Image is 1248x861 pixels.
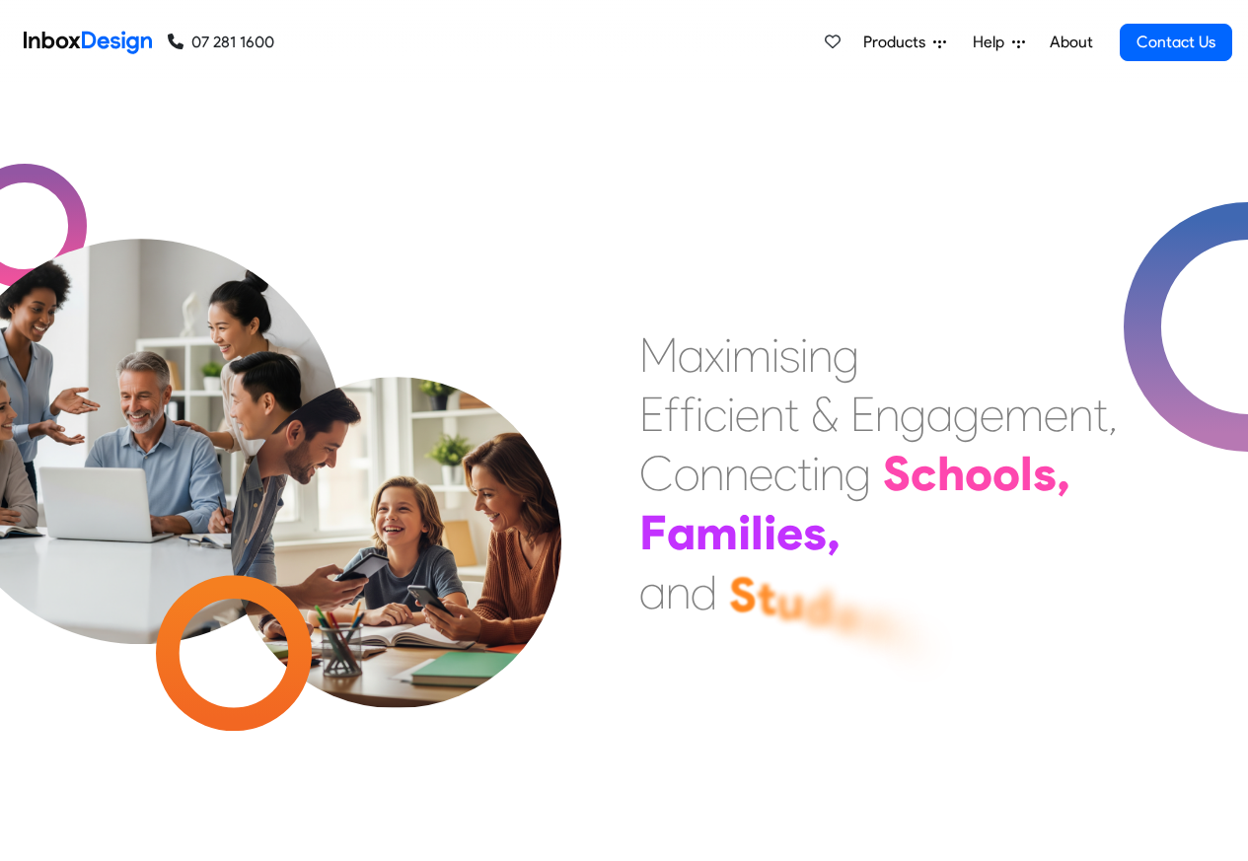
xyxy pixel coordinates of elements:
[776,503,803,562] div: e
[696,503,738,562] div: m
[664,385,680,444] div: f
[883,444,911,503] div: S
[784,385,799,444] div: t
[797,444,812,503] div: t
[1093,385,1108,444] div: t
[639,385,664,444] div: E
[760,385,784,444] div: n
[850,385,875,444] div: E
[1068,385,1093,444] div: n
[764,503,776,562] div: i
[1120,24,1232,61] a: Contact Us
[699,444,724,503] div: n
[727,385,735,444] div: i
[773,444,797,503] div: c
[168,31,274,54] a: 07 281 1600
[965,444,992,503] div: o
[820,444,844,503] div: n
[189,295,603,708] img: parents_with_child.png
[771,325,779,385] div: i
[703,385,727,444] div: c
[729,565,757,624] div: S
[667,503,696,562] div: a
[965,23,1033,62] a: Help
[666,562,691,621] div: n
[751,503,764,562] div: l
[639,562,666,621] div: a
[812,444,820,503] div: i
[1044,385,1068,444] div: e
[926,385,953,444] div: a
[980,385,1004,444] div: e
[738,503,751,562] div: i
[973,31,1012,54] span: Help
[800,325,808,385] div: i
[1020,444,1033,503] div: l
[704,325,724,385] div: x
[900,385,926,444] div: g
[844,444,871,503] div: g
[779,325,800,385] div: s
[875,385,900,444] div: n
[863,31,933,54] span: Products
[749,444,773,503] div: e
[992,444,1020,503] div: o
[808,325,833,385] div: n
[953,385,980,444] div: g
[1057,444,1070,503] div: ,
[833,325,859,385] div: g
[811,385,839,444] div: &
[724,444,749,503] div: n
[911,444,937,503] div: c
[887,603,907,662] div: t
[859,593,887,652] div: n
[757,568,776,627] div: t
[803,503,827,562] div: s
[674,444,699,503] div: o
[639,444,674,503] div: C
[1044,23,1098,62] a: About
[827,503,841,562] div: ,
[639,325,678,385] div: M
[735,385,760,444] div: e
[680,385,696,444] div: f
[855,23,954,62] a: Products
[724,325,732,385] div: i
[696,385,703,444] div: i
[907,612,930,672] div: s
[639,325,1118,621] div: Maximising Efficient & Engagement, Connecting Schools, Families, and Students.
[1108,385,1118,444] div: ,
[732,325,771,385] div: m
[691,563,717,622] div: d
[678,325,704,385] div: a
[1033,444,1057,503] div: s
[937,444,965,503] div: h
[804,578,833,637] div: d
[776,573,804,632] div: u
[833,585,859,644] div: e
[1004,385,1044,444] div: m
[639,503,667,562] div: F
